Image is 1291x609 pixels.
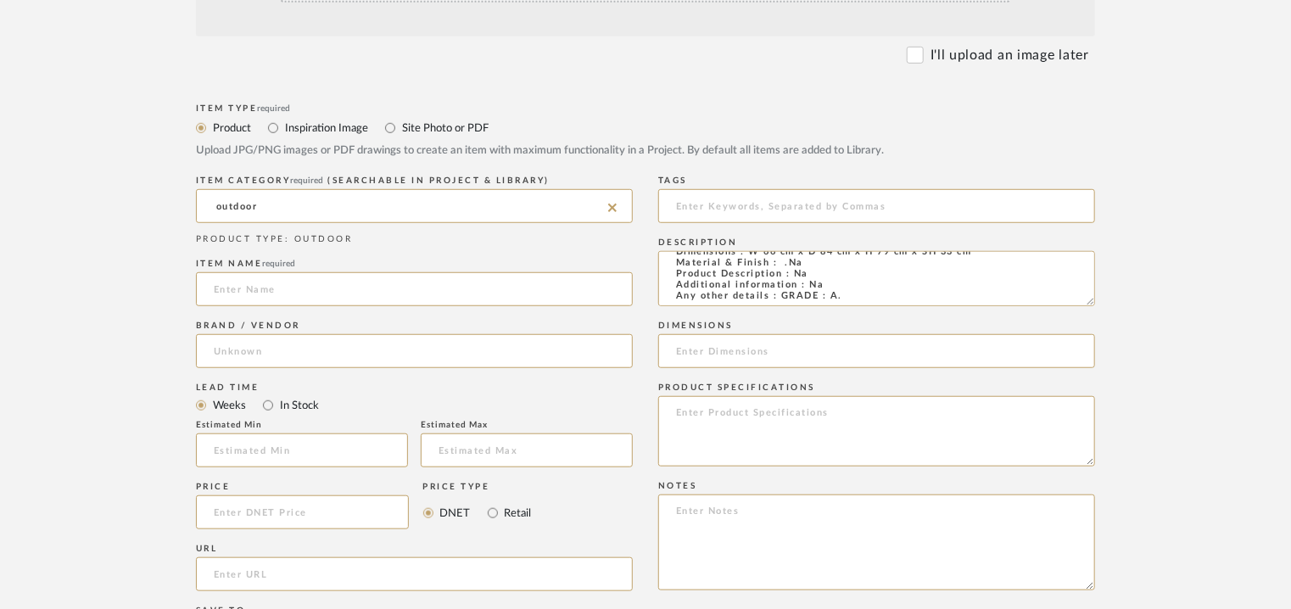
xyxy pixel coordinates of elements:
div: Lead Time [196,383,633,393]
div: Item name [196,259,633,269]
div: Estimated Max [421,420,633,430]
input: Enter Name [196,272,633,306]
span: required [291,176,324,185]
div: Estimated Min [196,420,408,430]
input: Enter DNET Price [196,495,409,529]
label: Weeks [211,396,246,415]
div: Notes [658,481,1095,491]
div: Product Specifications [658,383,1095,393]
mat-radio-group: Select item type [196,394,633,416]
span: : OUTDOOR [285,235,353,243]
label: Retail [503,504,532,522]
mat-radio-group: Select price type [423,495,532,529]
input: Type a category to search and select [196,189,633,223]
div: Item Type [196,103,1095,114]
div: ITEM CATEGORY [196,176,633,186]
label: Inspiration Image [283,119,368,137]
div: Price [196,482,409,492]
input: Enter URL [196,557,633,591]
span: required [263,260,296,268]
input: Estimated Min [196,433,408,467]
div: Upload JPG/PNG images or PDF drawings to create an item with maximum functionality in a Project. ... [196,142,1095,159]
div: URL [196,544,633,554]
input: Enter Keywords, Separated by Commas [658,189,1095,223]
div: PRODUCT TYPE [196,233,633,246]
span: (Searchable in Project & Library) [328,176,550,185]
input: Unknown [196,334,633,368]
label: I'll upload an image later [931,45,1089,65]
label: DNET [439,504,471,522]
div: Price Type [423,482,532,492]
input: Estimated Max [421,433,633,467]
span: required [258,104,291,113]
div: Brand / Vendor [196,321,633,331]
div: Description [658,237,1095,248]
input: Enter Dimensions [658,334,1095,368]
div: Tags [658,176,1095,186]
div: Dimensions [658,321,1095,331]
label: Site Photo or PDF [400,119,489,137]
label: In Stock [278,396,319,415]
mat-radio-group: Select item type [196,117,1095,138]
label: Product [211,119,251,137]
